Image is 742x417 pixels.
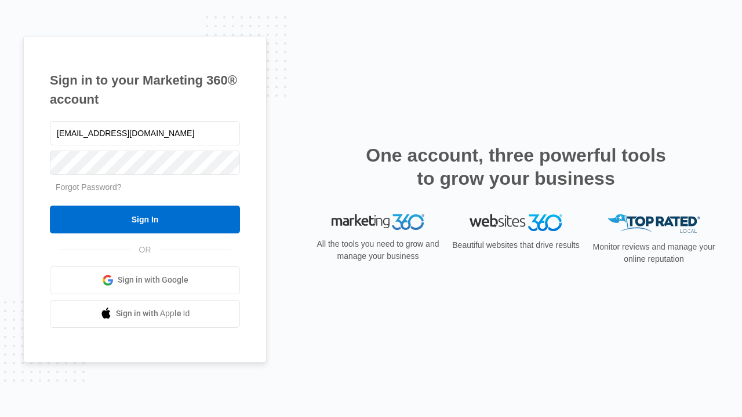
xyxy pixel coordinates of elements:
[332,214,424,231] img: Marketing 360
[589,241,719,265] p: Monitor reviews and manage your online reputation
[56,182,122,192] a: Forgot Password?
[50,71,240,109] h1: Sign in to your Marketing 360® account
[50,206,240,233] input: Sign In
[50,300,240,328] a: Sign in with Apple Id
[313,238,443,262] p: All the tools you need to grow and manage your business
[50,266,240,294] a: Sign in with Google
[131,244,159,256] span: OR
[116,308,190,320] span: Sign in with Apple Id
[451,239,581,251] p: Beautiful websites that drive results
[362,144,670,190] h2: One account, three powerful tools to grow your business
[50,121,240,145] input: Email
[470,214,562,231] img: Websites 360
[118,274,188,286] span: Sign in with Google
[608,214,700,233] img: Top Rated Local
